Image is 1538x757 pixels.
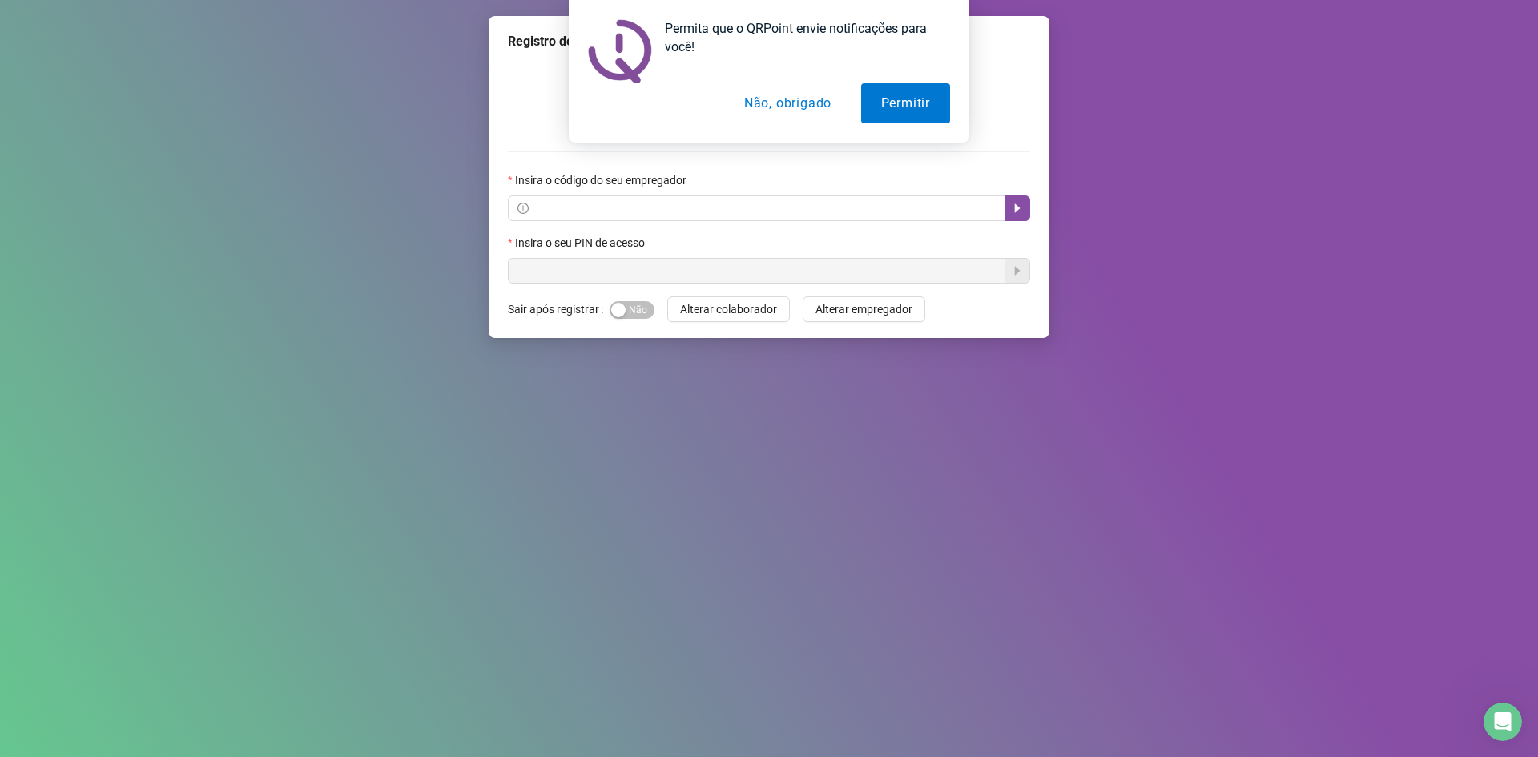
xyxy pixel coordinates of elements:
[652,19,950,56] div: Permita que o QRPoint envie notificações para você!
[815,300,912,318] span: Alterar empregador
[517,203,529,214] span: info-circle
[861,83,950,123] button: Permitir
[1484,703,1522,741] iframe: Intercom live chat
[803,296,925,322] button: Alterar empregador
[508,296,610,322] label: Sair após registrar
[508,234,655,252] label: Insira o seu PIN de acesso
[667,296,790,322] button: Alterar colaborador
[588,19,652,83] img: notification icon
[508,171,697,189] label: Insira o código do seu empregador
[680,300,777,318] span: Alterar colaborador
[1011,202,1024,215] span: caret-right
[724,83,852,123] button: Não, obrigado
